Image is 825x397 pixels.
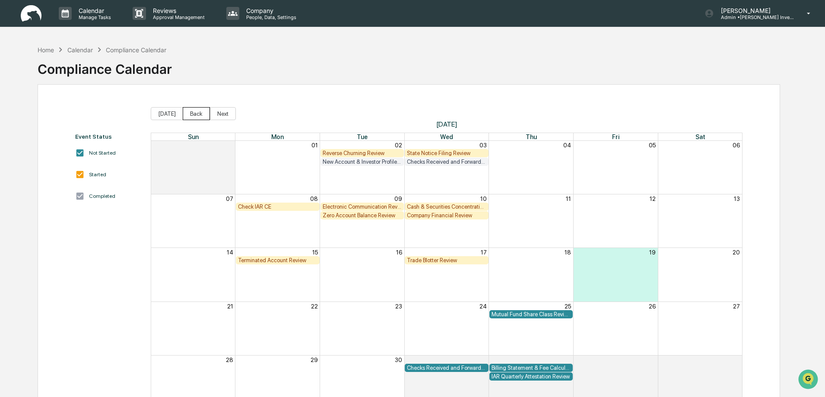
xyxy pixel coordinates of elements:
button: 05 [649,142,656,149]
div: Company Financial Review [407,212,486,219]
button: 04 [563,142,571,149]
div: Zero Account Balance Review [323,212,402,219]
button: 14 [227,249,233,256]
button: 17 [481,249,487,256]
span: Sat [695,133,705,140]
button: 04 [732,356,740,363]
p: Reviews [146,7,209,14]
iframe: Open customer support [797,368,821,392]
a: 🗄️Attestations [59,105,111,121]
button: 06 [733,142,740,149]
div: Event Status [75,133,142,140]
div: 🔎 [9,126,16,133]
button: 13 [734,195,740,202]
button: 16 [396,249,402,256]
span: Tue [357,133,368,140]
div: Check IAR CE [238,203,317,210]
div: State Notice Filing Review [407,150,486,156]
div: 🖐️ [9,110,16,117]
div: New Account & Investor Profile Review [323,159,402,165]
p: Manage Tasks [72,14,115,20]
button: 11 [566,195,571,202]
div: Home [38,46,54,54]
button: [DATE] [151,107,183,120]
button: 18 [565,249,571,256]
button: 01 [480,356,487,363]
button: 30 [395,356,402,363]
p: Calendar [72,7,115,14]
div: Cash & Securities Concentration Review [407,203,486,210]
button: 28 [226,356,233,363]
button: 22 [311,303,318,310]
button: 23 [395,303,402,310]
p: People, Data, Settings [239,14,301,20]
div: Terminated Account Review [238,257,317,264]
div: Not Started [89,150,116,156]
button: 20 [733,249,740,256]
div: Started [89,172,106,178]
span: Thu [526,133,537,140]
div: Compliance Calendar [38,54,172,77]
img: 1746055101610-c473b297-6a78-478c-a979-82029cc54cd1 [9,66,24,82]
p: Admin • [PERSON_NAME] Investments, LLC [714,14,794,20]
p: Approval Management [146,14,209,20]
button: 15 [312,249,318,256]
button: 21 [227,303,233,310]
button: Back [183,107,210,120]
button: 31 [227,142,233,149]
div: 🗄️ [63,110,70,117]
span: Sun [188,133,199,140]
div: Billing Statement & Fee Calculations Report Review [492,365,571,371]
p: [PERSON_NAME] [714,7,794,14]
div: Trade Blotter Review [407,257,486,264]
span: Pylon [86,146,105,153]
button: Start new chat [147,69,157,79]
span: Attestations [71,109,107,118]
div: Completed [89,193,115,199]
button: Next [210,107,236,120]
button: 10 [480,195,487,202]
span: Preclearance [17,109,56,118]
button: 08 [310,195,318,202]
button: 24 [479,303,487,310]
div: IAR Quarterly Attestation Review [492,373,571,380]
button: 03 [479,142,487,149]
button: 03 [648,356,656,363]
button: 01 [311,142,318,149]
div: Mutual Fund Share Class Review [492,311,571,318]
button: 29 [311,356,318,363]
a: Powered byPylon [61,146,105,153]
span: Mon [271,133,284,140]
span: Data Lookup [17,125,54,134]
button: 12 [650,195,656,202]
button: 25 [565,303,571,310]
div: Checks Received and Forwarded Log [407,159,486,165]
a: 🖐️Preclearance [5,105,59,121]
div: Electronic Communication Review [323,203,402,210]
img: logo [21,5,41,22]
div: Checks Received and Forwarded Log [407,365,486,371]
button: 02 [564,356,571,363]
div: Start new chat [29,66,142,75]
span: Wed [440,133,453,140]
div: Compliance Calendar [106,46,166,54]
button: 02 [395,142,402,149]
button: 27 [733,303,740,310]
p: How can we help? [9,18,157,32]
button: 09 [394,195,402,202]
span: [DATE] [151,120,743,128]
button: 07 [226,195,233,202]
span: Fri [612,133,619,140]
div: Reverse Churning Review [323,150,402,156]
button: 19 [649,249,656,256]
p: Company [239,7,301,14]
div: Calendar [67,46,93,54]
a: 🔎Data Lookup [5,122,58,137]
button: 26 [649,303,656,310]
div: We're available if you need us! [29,75,109,82]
